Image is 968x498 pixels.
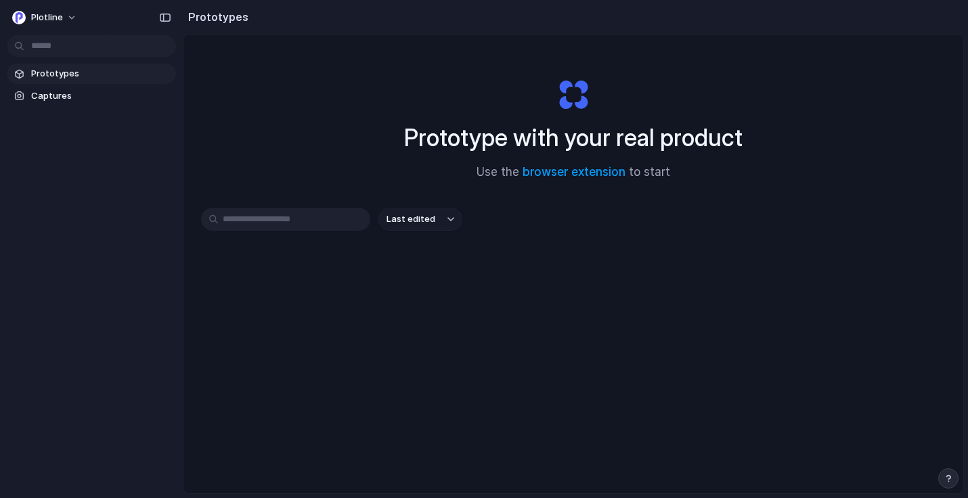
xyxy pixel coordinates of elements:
span: Captures [31,89,171,103]
a: Prototypes [7,64,176,84]
span: Use the to start [477,164,670,181]
button: Plotline [7,7,84,28]
span: Last edited [387,212,435,226]
button: Last edited [378,208,462,231]
span: Prototypes [31,67,171,81]
h1: Prototype with your real product [404,120,743,156]
h2: Prototypes [183,9,248,25]
a: browser extension [523,165,625,179]
a: Captures [7,86,176,106]
span: Plotline [31,11,63,24]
